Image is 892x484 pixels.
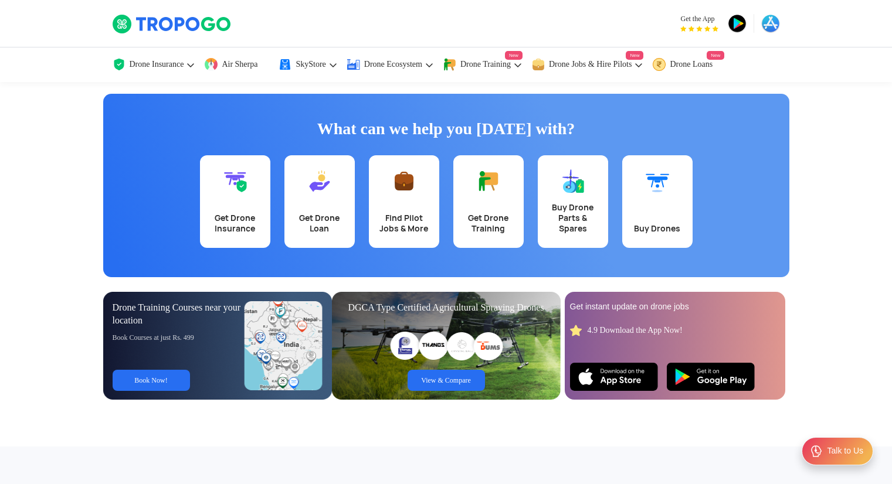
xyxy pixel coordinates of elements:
img: Buy Drone Parts & Spares [561,169,585,193]
img: Get Drone Insurance [223,169,247,193]
a: Book Now! [113,370,190,391]
img: appstore [761,14,780,33]
span: New [707,51,724,60]
div: Get Drone Insurance [207,213,263,234]
a: Drone LoansNew [652,47,724,82]
span: Drone Jobs & Hire Pilots [549,60,632,69]
div: DGCA Type Certified Agricultural Spraying Drones [341,301,551,314]
span: New [626,51,643,60]
span: SkyStore [296,60,325,69]
a: Air Sherpa [204,47,269,82]
a: SkyStore [278,47,337,82]
div: Get Drone Training [460,213,517,234]
a: Drone Insurance [112,47,196,82]
a: Drone Ecosystem [347,47,434,82]
img: Ios [570,363,658,391]
div: Drone Training Courses near your location [113,301,245,327]
a: Get Drone Training [453,155,524,248]
div: Buy Drone Parts & Spares [545,202,601,234]
a: Get Drone Loan [284,155,355,248]
img: ic_Support.svg [809,444,823,458]
img: playstore [728,14,747,33]
span: Get the App [680,14,718,23]
img: App Raking [680,26,718,32]
a: Drone Jobs & Hire PilotsNew [531,47,644,82]
div: Book Courses at just Rs. 499 [113,333,245,342]
img: Find Pilot Jobs & More [392,169,416,193]
img: Buy Drones [646,169,669,193]
a: Buy Drones [622,155,693,248]
div: Get Drone Loan [291,213,348,234]
img: Get Drone Training [477,169,500,193]
div: Buy Drones [629,223,686,234]
div: Get instant update on drone jobs [570,301,780,313]
h1: What can we help you [DATE] with? [112,117,781,141]
img: TropoGo Logo [112,14,232,34]
span: Drone Training [460,60,511,69]
div: 4.9 Download the App Now! [588,325,683,336]
a: View & Compare [408,370,485,391]
img: Get Drone Loan [308,169,331,193]
img: Playstore [667,363,755,391]
a: Drone TrainingNew [443,47,523,82]
a: Buy Drone Parts & Spares [538,155,608,248]
span: Drone Insurance [130,60,184,69]
a: Get Drone Insurance [200,155,270,248]
span: New [505,51,523,60]
div: Talk to Us [827,445,863,457]
a: Find Pilot Jobs & More [369,155,439,248]
div: Find Pilot Jobs & More [376,213,432,234]
img: star_rating [570,325,582,336]
span: Drone Ecosystem [364,60,422,69]
span: Air Sherpa [222,60,257,69]
span: Drone Loans [670,60,713,69]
